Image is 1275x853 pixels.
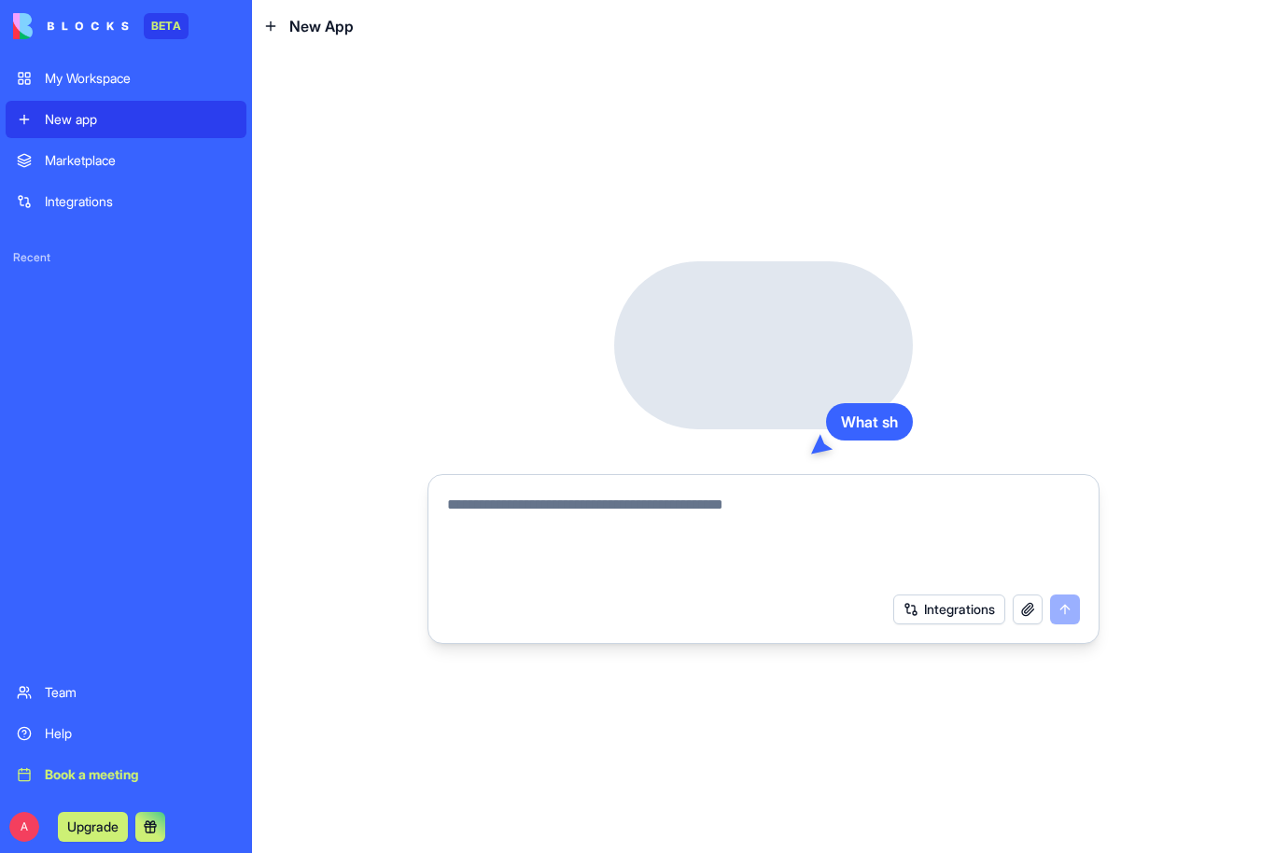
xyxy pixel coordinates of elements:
[45,192,235,211] div: Integrations
[58,812,128,842] button: Upgrade
[45,765,235,784] div: Book a meeting
[6,183,246,220] a: Integrations
[45,683,235,702] div: Team
[13,13,189,39] a: BETA
[58,817,128,835] a: Upgrade
[893,594,1005,624] button: Integrations
[45,110,235,129] div: New app
[13,13,129,39] img: logo
[144,13,189,39] div: BETA
[826,403,913,440] div: What sh
[6,756,246,793] a: Book a meeting
[289,15,354,37] span: New App
[9,812,39,842] span: A
[6,101,246,138] a: New app
[45,69,235,88] div: My Workspace
[45,151,235,170] div: Marketplace
[6,60,246,97] a: My Workspace
[45,724,235,743] div: Help
[6,142,246,179] a: Marketplace
[6,674,246,711] a: Team
[6,715,246,752] a: Help
[6,250,246,265] span: Recent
